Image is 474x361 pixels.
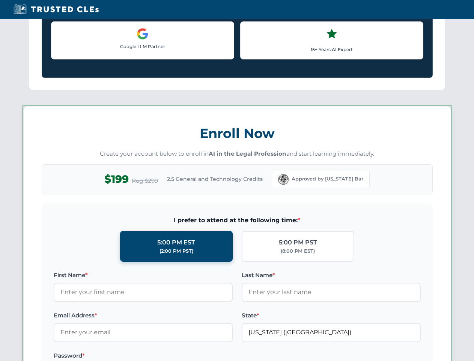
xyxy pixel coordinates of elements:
label: Email Address [54,311,233,320]
label: Password [54,351,233,360]
span: $199 [104,171,129,188]
span: Approved by [US_STATE] Bar [292,175,363,183]
div: 5:00 PM EST [157,238,195,247]
div: 5:00 PM PST [279,238,317,247]
span: 2.5 General and Technology Credits [167,175,263,183]
img: Google [137,28,149,40]
input: Florida (FL) [242,323,421,342]
img: Florida Bar [278,174,289,185]
strong: AI in the Legal Profession [209,150,286,157]
span: I prefer to attend at the following time: [54,215,421,225]
span: Reg $299 [132,176,158,185]
div: (2:00 PM PST) [160,247,193,255]
input: Enter your email [54,323,233,342]
p: Google LLM Partner [57,43,228,50]
label: First Name [54,271,233,280]
label: State [242,311,421,320]
p: Create your account below to enroll in and start learning immediately. [42,150,433,158]
p: 15+ Years AI Expert [247,46,417,53]
input: Enter your last name [242,283,421,302]
div: (8:00 PM EST) [281,247,315,255]
h3: Enroll Now [42,121,433,145]
label: Last Name [242,271,421,280]
img: Trusted CLEs [11,4,101,15]
input: Enter your first name [54,283,233,302]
